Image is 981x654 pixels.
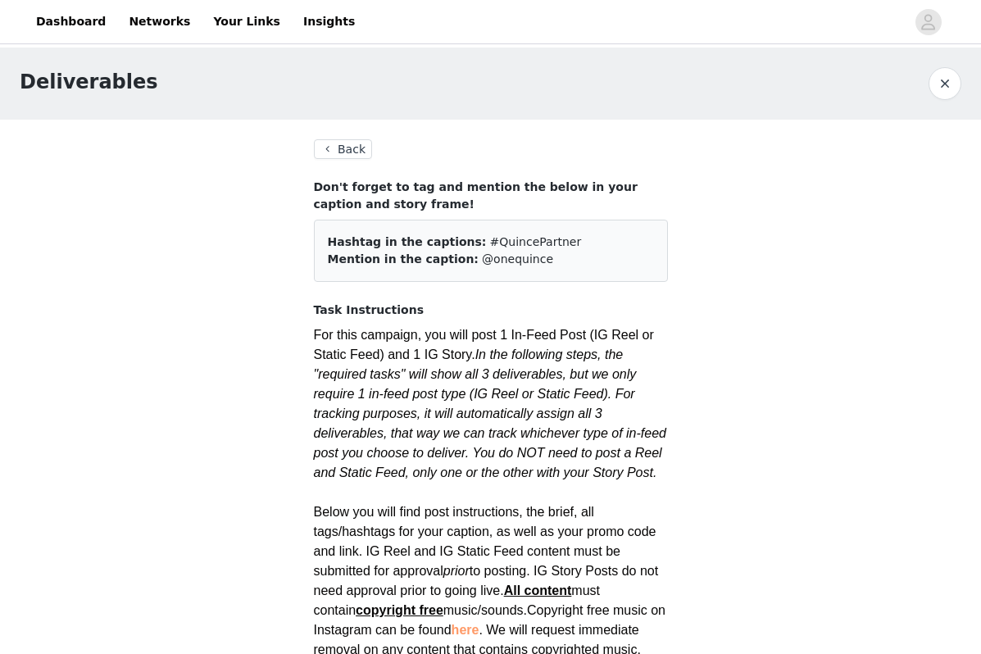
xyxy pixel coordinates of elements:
[119,3,200,40] a: Networks
[328,235,487,248] span: Hashtag in the captions:
[293,3,365,40] a: Insights
[203,3,290,40] a: Your Links
[314,179,668,213] h4: Don't forget to tag and mention the below in your caption and story frame!
[314,302,668,319] h4: Task Instructions
[356,603,443,617] strong: copyright free
[920,9,936,35] div: avatar
[452,623,479,637] a: here
[314,139,373,159] button: Back
[314,347,666,479] em: In the following steps, the "required tasks" will show all 3 deliverables, but we only require 1 ...
[26,3,116,40] a: Dashboard
[328,252,479,266] span: Mention in the caption:
[490,235,582,248] span: #QuincePartner
[314,328,666,479] span: For this campaign, you will post 1 In-Feed Post (IG Reel or Static Feed) and 1 IG Story.
[443,564,470,578] em: prior
[20,67,158,97] h1: Deliverables
[504,584,572,597] span: All content
[482,252,553,266] span: @onequince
